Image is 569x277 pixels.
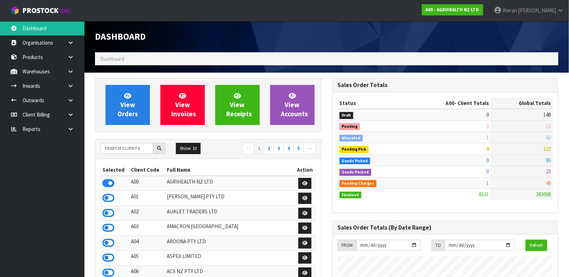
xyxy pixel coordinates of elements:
[546,168,551,175] span: 23
[101,143,153,154] input: Search clients
[526,240,547,251] button: Refresh
[409,98,491,109] th: - Client Totals
[544,111,551,118] span: 148
[432,240,445,251] div: TO
[338,98,409,109] th: Status
[129,221,165,236] td: A03
[546,134,551,141] span: 42
[176,143,201,154] button: Show: 10
[340,112,354,119] span: Draft
[215,85,260,125] a: ViewReceipts
[165,164,294,176] th: Full Name
[340,135,363,142] span: Allocated
[340,158,371,165] span: Goods Picked
[226,92,252,118] span: View Receipts
[518,7,556,14] span: [PERSON_NAME]
[338,224,553,231] h3: Sales Order Totals (By Date Range)
[303,143,316,154] a: →
[171,92,196,118] span: View Invoices
[338,240,356,251] div: FROM
[129,164,165,176] th: Client Code
[60,8,71,14] small: WMS
[284,143,294,154] a: 4
[486,145,489,152] span: 0
[426,7,479,13] strong: A00 - AGRIHEALTH NZ LTD
[129,236,165,251] td: A04
[281,92,308,118] span: View Accounts
[491,98,553,109] th: Global Totals
[340,180,377,187] span: Pending Charges
[294,164,316,176] th: Action
[340,169,372,176] span: Goods Packed
[546,180,551,186] span: 49
[503,7,517,14] span: Kieran
[129,251,165,266] td: A05
[338,82,553,88] h3: Sales Order Totals
[264,143,274,154] a: 2
[486,168,489,175] span: 0
[340,192,362,199] span: Finalised
[165,221,294,236] td: AMACRON [GEOGRAPHIC_DATA]
[160,85,205,125] a: ViewInvoices
[129,206,165,221] td: A02
[486,134,489,141] span: 1
[274,143,284,154] a: 3
[536,191,551,198] span: 383008
[214,143,316,155] nav: Page navigation
[165,236,294,251] td: AROONA PTY LTD
[242,143,254,154] a: ←
[479,191,489,198] span: 8331
[270,85,315,125] a: ViewAccounts
[546,157,551,164] span: 95
[23,6,58,15] span: ProStock
[486,123,489,130] span: 0
[95,31,146,42] span: Dashboard
[165,191,294,206] td: [PERSON_NAME] PTY LTD
[11,6,19,15] img: cube-alt.png
[340,123,360,130] span: Pending
[254,143,264,154] a: 1
[106,85,150,125] a: ViewOrders
[486,180,489,186] span: 1
[293,143,304,154] a: 5
[340,146,369,153] span: Pending Pick
[546,123,551,130] span: 12
[445,100,454,106] span: A00
[165,206,294,221] td: AUKLET TRADERS LTD
[165,176,294,191] td: AGRIHEALTH NZ LTD
[118,92,138,118] span: View Orders
[100,55,124,62] span: Dashboard
[101,164,129,176] th: Selected
[129,176,165,191] td: A00
[422,4,483,15] a: A00 - AGRIHEALTH NZ LTD
[486,157,489,164] span: 0
[544,145,551,152] span: 127
[129,191,165,206] td: A01
[165,251,294,266] td: ASPEX LIMITED
[486,111,489,118] span: 0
